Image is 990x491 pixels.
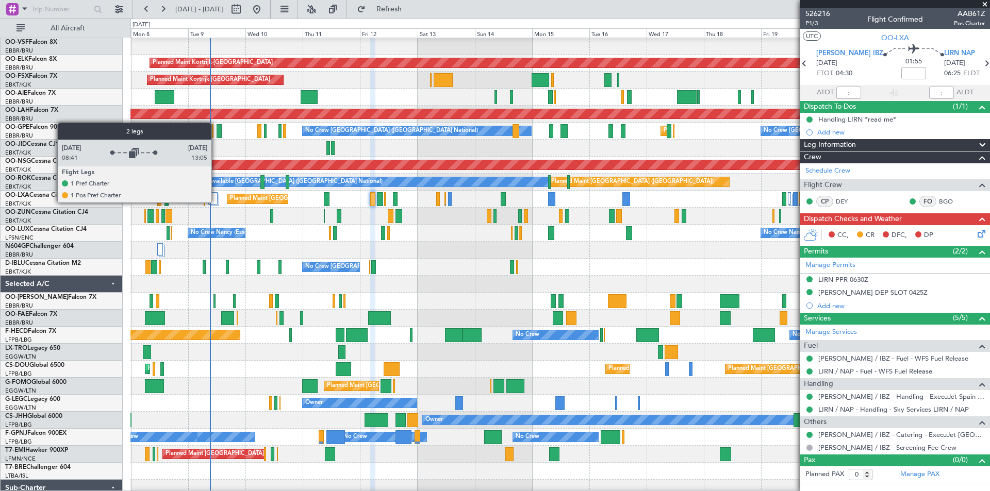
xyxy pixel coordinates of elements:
span: Handling [804,378,833,390]
a: Manage Permits [805,260,855,270]
div: Planned Maint [GEOGRAPHIC_DATA] ([GEOGRAPHIC_DATA]) [728,361,890,377]
a: [PERSON_NAME] / IBZ - Catering - ExecuJet [GEOGRAPHIC_DATA] [PERSON_NAME] / IBZ [818,430,985,439]
a: EBKT/KJK [5,149,31,157]
a: OO-ZUNCessna Citation CJ4 [5,209,88,215]
span: Services [804,313,831,325]
span: Refresh [368,6,411,13]
a: OO-FSXFalcon 7X [5,73,57,79]
span: F-HECD [5,328,28,334]
div: No Crew [GEOGRAPHIC_DATA] ([GEOGRAPHIC_DATA] National) [305,123,478,139]
span: OO-LUX [5,226,29,232]
button: UTC [803,31,821,41]
span: F-GPNJ [5,430,27,436]
input: Trip Number [31,2,91,17]
a: LFMN/NCE [5,455,36,463]
span: CS-JHH [5,413,27,419]
span: DFC, [892,230,907,241]
span: Fuel [804,340,818,352]
span: [PERSON_NAME] IBZ [816,48,883,59]
span: AAB61Z [954,8,985,19]
a: F-GPNJFalcon 900EX [5,430,67,436]
span: ALDT [956,88,973,98]
div: No Crew [343,429,367,445]
div: No Crew [516,429,539,445]
span: [DATE] - [DATE] [175,5,224,14]
div: Planned Maint [GEOGRAPHIC_DATA] ([GEOGRAPHIC_DATA] National) [230,191,417,207]
span: OO-LXA [881,32,909,43]
a: G-FOMOGlobal 6000 [5,379,67,385]
span: T7-EMI [5,447,25,453]
span: [DATE] [816,58,837,69]
label: Planned PAX [805,469,844,480]
a: EBBR/BRU [5,132,33,140]
span: Flight Crew [804,179,842,191]
a: EBKT/KJK [5,268,31,276]
div: Fri 19 [761,28,818,38]
span: OO-GPE [5,124,29,130]
a: OO-NSGCessna Citation CJ4 [5,158,88,164]
a: OO-LUXCessna Citation CJ4 [5,226,87,232]
span: 04:30 [836,69,852,79]
div: No Crew Nancy (Essey) [191,225,252,241]
a: Schedule Crew [805,166,850,176]
div: No Crew [516,327,539,343]
a: EGGW/LTN [5,387,36,395]
span: ELDT [963,69,980,79]
span: (0/0) [953,454,968,465]
a: LFPB/LBG [5,438,32,446]
div: Planned Maint [GEOGRAPHIC_DATA] ([GEOGRAPHIC_DATA]) [148,361,310,377]
div: Thu 18 [704,28,761,38]
a: LX-TROLegacy 650 [5,345,60,351]
span: All Aircraft [27,25,109,32]
div: Mon 8 [131,28,188,38]
span: OO-FAE [5,311,29,317]
span: D-IBLU [5,260,25,266]
button: Refresh [352,1,414,18]
a: N604GFChallenger 604 [5,243,74,249]
span: OO-FSX [5,73,29,79]
div: [DATE] [133,21,150,29]
span: Others [804,416,827,428]
a: EBBR/BRU [5,302,33,310]
a: Manage Services [805,327,857,337]
a: OO-JIDCessna CJ1 525 [5,141,72,147]
a: EBKT/KJK [5,81,31,89]
span: (1/1) [953,101,968,112]
span: CS-DOU [5,362,29,368]
span: T7-BRE [5,464,26,470]
div: Tue 16 [589,28,647,38]
span: Crew [804,151,821,163]
span: LIRN NAP [944,48,975,59]
a: [PERSON_NAME] / IBZ - Handling - ExecuJet Spain [PERSON_NAME] / IBZ [818,392,985,401]
div: Mon 15 [532,28,589,38]
a: EBBR/BRU [5,115,33,123]
div: No Crew [GEOGRAPHIC_DATA] ([GEOGRAPHIC_DATA] National) [305,259,478,275]
span: OO-ROK [5,175,31,181]
div: FO [919,196,936,207]
a: CS-JHHGlobal 6000 [5,413,62,419]
span: (5/5) [953,312,968,323]
a: LFPB/LBG [5,336,32,344]
a: OO-FAEFalcon 7X [5,311,57,317]
div: Owner [305,395,323,411]
div: Flight Confirmed [867,14,923,25]
div: Fri 12 [360,28,417,38]
span: LX-TRO [5,345,27,351]
div: Planned Maint Kortrijk-[GEOGRAPHIC_DATA] [150,72,270,88]
a: LIRN / NAP - Fuel - WFS Fuel Release [818,367,932,376]
span: DP [924,230,933,241]
a: EBBR/BRU [5,47,33,55]
a: EBBR/BRU [5,319,33,327]
a: [PERSON_NAME] / IBZ - Fuel - WFS Fuel Release [818,354,968,363]
a: EGGW/LTN [5,404,36,412]
a: OO-LAHFalcon 7X [5,107,58,113]
div: [PERSON_NAME] DEP SLOT 0425Z [818,288,928,297]
a: OO-AIEFalcon 7X [5,90,56,96]
a: OO-VSFFalcon 8X [5,39,57,45]
a: EBKT/KJK [5,200,31,208]
div: Planned Maint [GEOGRAPHIC_DATA] ([GEOGRAPHIC_DATA] National) [664,123,850,139]
a: LFPB/LBG [5,370,32,378]
div: CP [816,196,833,207]
a: DEY [836,197,859,206]
a: EBKT/KJK [5,217,31,225]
